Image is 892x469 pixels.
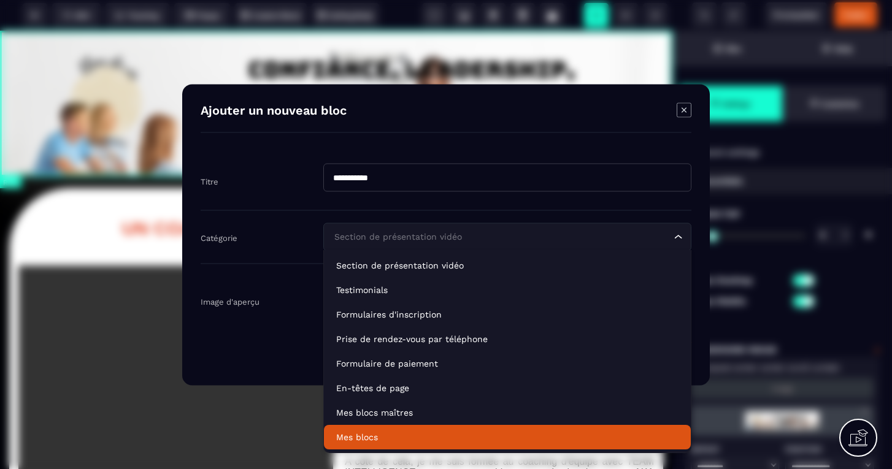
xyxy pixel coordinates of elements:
[336,431,679,443] p: Mes blocs
[336,382,679,394] p: En-têtes de page
[336,284,679,296] p: Testimonials
[331,230,671,243] input: Search for option
[336,357,679,370] p: Formulaire de paiement
[336,308,679,321] p: Formulaires d'inscription
[201,233,237,242] label: Catégorie
[336,259,679,272] p: Section de présentation vidéo
[201,102,347,120] h4: Ajouter un nouveau bloc
[382,348,620,370] i: Une distinction claire entre le rôle de coach et celui de psychothérapeute ou psychanalyste
[402,304,597,315] i: Le respect de la personne et de son intégrité
[323,223,691,251] div: Search for option
[463,315,536,326] i: La confidentialité
[355,326,647,348] i: Un accompagnement fondé sur le consentement, la volonté et une relation de confiance entre coach ...
[201,177,218,186] label: Titre
[122,188,550,208] b: UN COACHING INDIVIDUALISE ET SUR MESURE
[345,282,576,292] u: Sa pratique s’appuie sur des principes fondamentaux
[336,333,679,345] p: Prise de rendez-vous par téléphone
[336,406,679,419] p: Mes blocs maîtres
[201,297,260,306] label: Image d'aperçu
